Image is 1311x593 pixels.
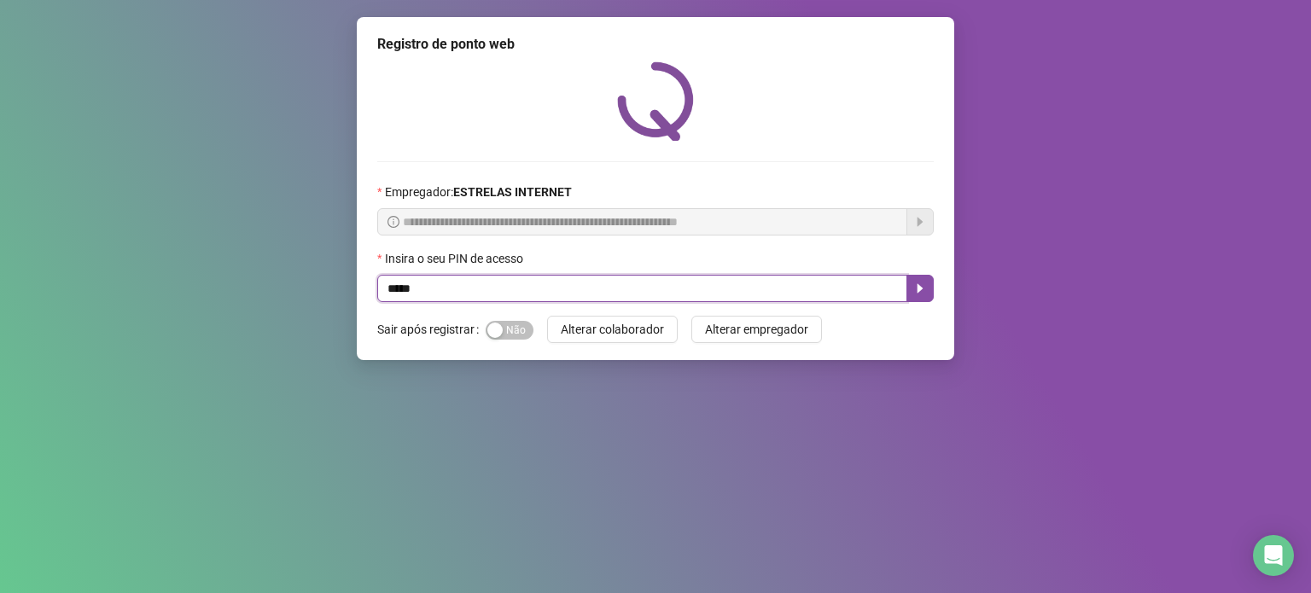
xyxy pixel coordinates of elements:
[705,320,808,339] span: Alterar empregador
[387,216,399,228] span: info-circle
[1253,535,1294,576] div: Open Intercom Messenger
[385,183,572,201] span: Empregador :
[377,316,486,343] label: Sair após registrar
[617,61,694,141] img: QRPoint
[691,316,822,343] button: Alterar empregador
[913,282,927,295] span: caret-right
[547,316,678,343] button: Alterar colaborador
[377,34,934,55] div: Registro de ponto web
[561,320,664,339] span: Alterar colaborador
[453,185,572,199] strong: ESTRELAS INTERNET
[377,249,534,268] label: Insira o seu PIN de acesso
